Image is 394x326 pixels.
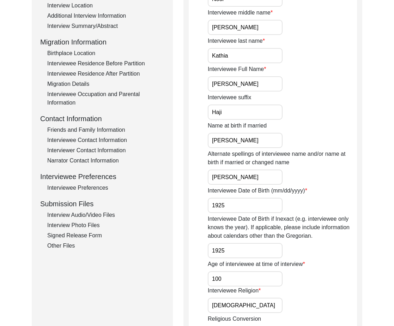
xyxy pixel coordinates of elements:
label: Name at birth if married [208,121,267,130]
div: Interviewee Contact Information [47,136,164,144]
label: Interviewee Date of Birth if Inexact (e.g. interviewee only knows the year). If applicable, pleas... [208,215,357,240]
label: Age of interviewee at time of interview [208,260,305,268]
label: Interviewee suffix [208,93,251,102]
label: Interviewee Date of Birth (mm/dd/yyyy) [208,186,307,195]
div: Contact Information [40,113,164,124]
div: Narrator Contact Information [47,156,164,165]
div: Friends and Family Information [47,126,164,134]
div: Migration Details [47,80,164,88]
label: Interviewee Full Name [208,65,266,73]
label: Religious Conversion [208,315,261,323]
label: Interviewee Religion [208,286,261,295]
div: Birthplace Location [47,49,164,58]
div: Interviewee Occupation and Parental Information [47,90,164,107]
div: Signed Release Form [47,231,164,240]
div: Submission Files [40,198,164,209]
div: Interview Audio/Video Files [47,211,164,219]
div: Interviewee Preferences [40,171,164,182]
div: Additional Interview Information [47,12,164,20]
label: Interviewee last name [208,37,265,45]
div: Interview Photo Files [47,221,164,230]
div: Interviewee Residence Before Partition [47,59,164,68]
div: Migration Information [40,37,164,47]
div: Interview Location [47,1,164,10]
label: Interviewee middle name [208,8,273,17]
div: Interviewee Preferences [47,184,164,192]
label: Alternate spellings of interviewee name and/or name at birth if married or changed name [208,150,357,167]
div: Interviewer Contact Information [47,146,164,155]
div: Interview Summary/Abstract [47,22,164,30]
div: Interviewee Residence After Partition [47,70,164,78]
div: Other Files [47,242,164,250]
